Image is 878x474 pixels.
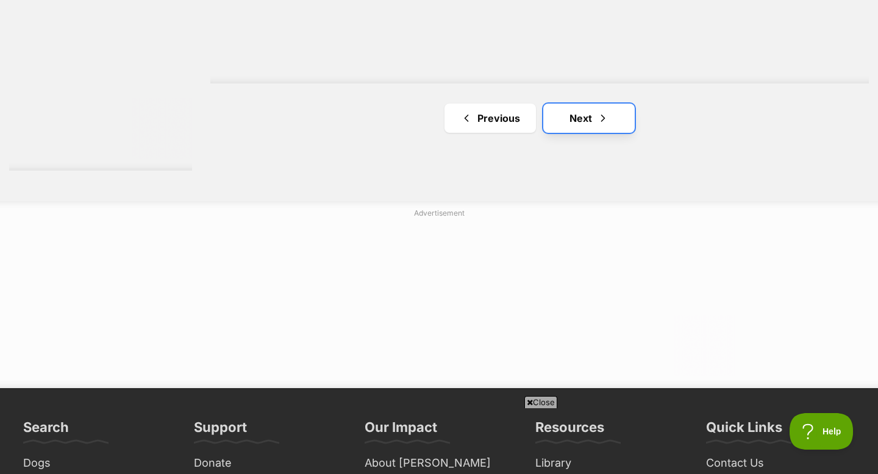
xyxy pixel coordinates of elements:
h3: Search [23,419,69,443]
iframe: Advertisement [143,413,735,468]
span: Close [524,396,557,408]
a: Contact Us [701,454,860,473]
iframe: Advertisement [143,224,735,376]
a: Dogs [18,454,177,473]
a: Previous page [444,104,536,133]
nav: Pagination [210,104,869,133]
iframe: Help Scout Beacon - Open [790,413,854,450]
h3: Quick Links [706,419,782,443]
a: Next page [543,104,635,133]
